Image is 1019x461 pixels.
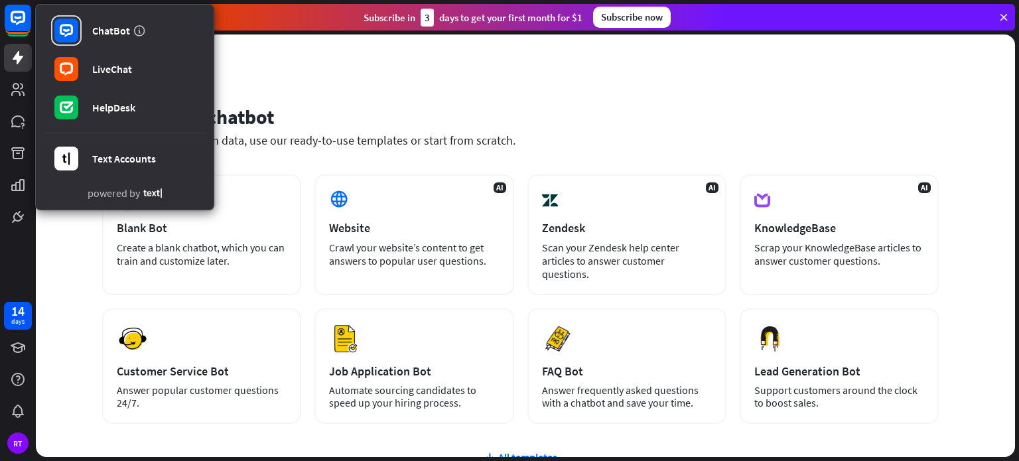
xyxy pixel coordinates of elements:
div: KnowledgeBase [754,220,924,235]
span: AI [706,182,718,193]
div: Create a blank chatbot, which you can train and customize later. [117,241,287,267]
div: 3 [421,9,434,27]
span: AI [918,182,931,193]
div: 14 [11,305,25,317]
div: Subscribe in days to get your first month for $1 [364,9,582,27]
div: Subscribe now [593,7,671,28]
div: Answer frequently asked questions with a chatbot and save your time. [542,384,712,409]
a: 14 days [4,302,32,330]
div: Website [329,220,499,235]
div: FAQ Bot [542,363,712,379]
div: Blank Bot [117,220,287,235]
div: Automate sourcing candidates to speed up your hiring process. [329,384,499,409]
div: Support customers around the clock to boost sales. [754,384,924,409]
div: Set up your chatbot [102,104,939,129]
div: Customer Service Bot [117,363,287,379]
div: Crawl your website’s content to get answers to popular user questions. [329,241,499,267]
div: Scan your Zendesk help center articles to answer customer questions. [542,241,712,281]
div: Answer popular customer questions 24/7. [117,384,287,409]
div: RT [7,432,29,454]
div: Lead Generation Bot [754,363,924,379]
div: Train your chatbot with data, use our ready-to-use templates or start from scratch. [102,133,939,148]
div: days [11,317,25,326]
div: Job Application Bot [329,363,499,379]
div: Scrap your KnowledgeBase articles to answer customer questions. [754,241,924,267]
span: AI [494,182,506,193]
button: Open LiveChat chat widget [11,5,50,45]
div: Zendesk [542,220,712,235]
